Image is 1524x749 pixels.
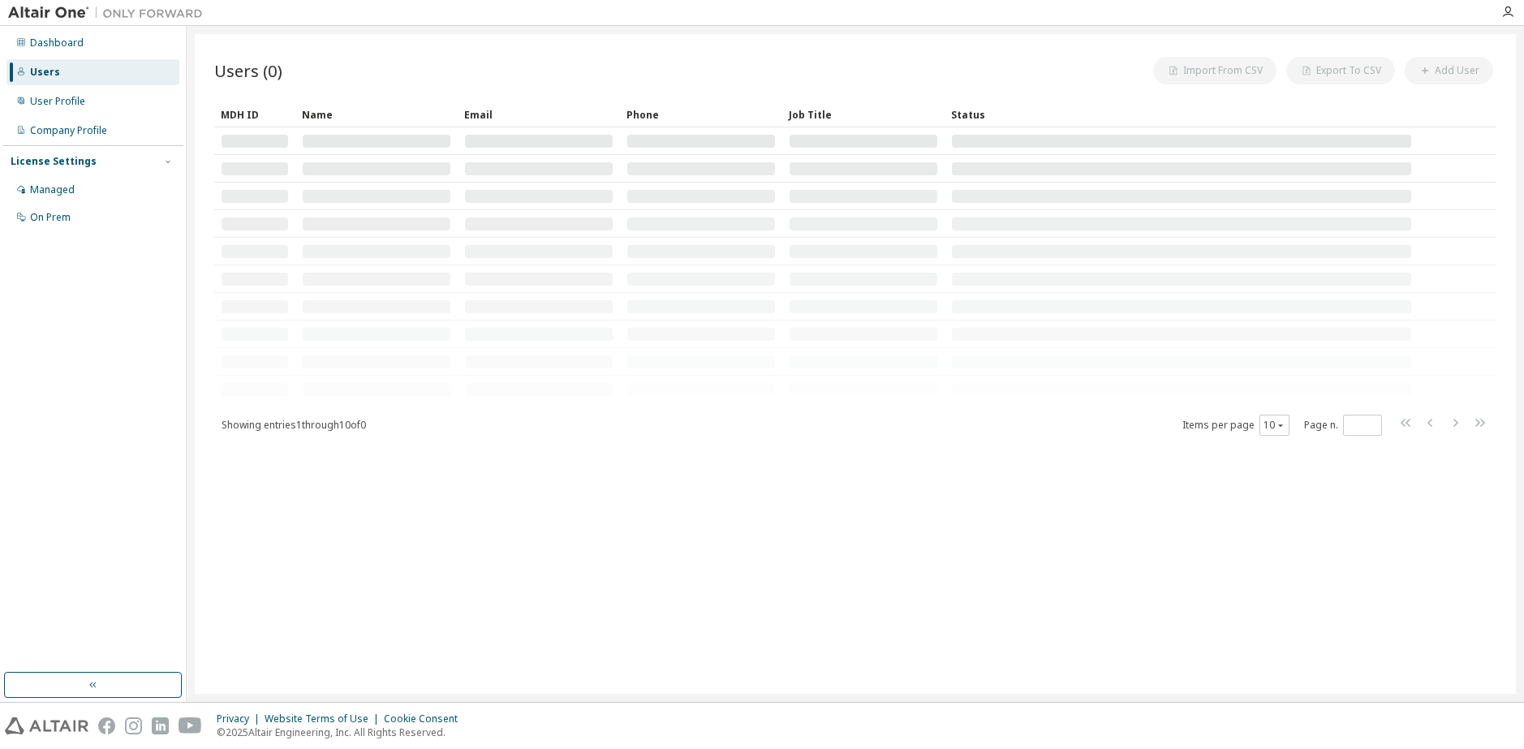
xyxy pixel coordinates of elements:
[217,712,265,725] div: Privacy
[302,101,451,127] div: Name
[5,717,88,734] img: altair_logo.svg
[464,101,613,127] div: Email
[1153,57,1276,84] button: Import From CSV
[265,712,384,725] div: Website Terms of Use
[30,66,60,79] div: Users
[30,37,84,50] div: Dashboard
[214,59,282,82] span: Users (0)
[789,101,938,127] div: Job Title
[1182,415,1289,436] span: Items per page
[221,101,289,127] div: MDH ID
[30,183,75,196] div: Managed
[152,717,169,734] img: linkedin.svg
[217,725,467,739] p: © 2025 Altair Engineering, Inc. All Rights Reserved.
[1304,415,1382,436] span: Page n.
[8,5,211,21] img: Altair One
[179,717,202,734] img: youtube.svg
[30,95,85,108] div: User Profile
[11,155,97,168] div: License Settings
[30,124,107,137] div: Company Profile
[125,717,142,734] img: instagram.svg
[30,211,71,224] div: On Prem
[1405,57,1493,84] button: Add User
[222,418,366,432] span: Showing entries 1 through 10 of 0
[626,101,776,127] div: Phone
[1286,57,1395,84] button: Export To CSV
[384,712,467,725] div: Cookie Consent
[1264,419,1285,432] button: 10
[951,101,1412,127] div: Status
[98,717,115,734] img: facebook.svg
